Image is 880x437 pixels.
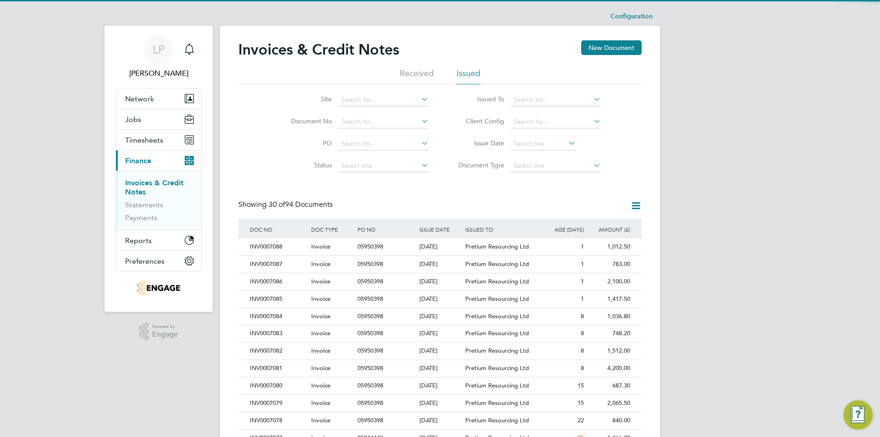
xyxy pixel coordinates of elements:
[115,281,202,295] a: Go to home page
[465,347,529,354] span: Pretium Resourcing Ltd
[125,156,151,165] span: Finance
[116,251,201,271] button: Preferences
[279,95,332,103] label: Site
[139,323,178,340] a: Powered byEngage
[451,117,504,125] label: Client Config
[456,68,480,84] li: Issued
[116,89,201,109] button: Network
[247,343,309,360] div: INV0007082
[247,256,309,273] div: INV0007087
[311,399,330,407] span: Invoice
[417,256,463,273] div: [DATE]
[338,94,429,106] input: Search for...
[417,238,463,255] div: [DATE]
[417,291,463,308] div: [DATE]
[125,257,165,266] span: Preferences
[338,160,429,172] input: Select one
[577,416,584,424] span: 22
[581,260,584,268] span: 1
[125,136,163,144] span: Timesheets
[311,416,330,424] span: Invoice
[586,219,632,240] div: AMOUNT (£)
[238,40,399,59] h2: Invoices & Credit Notes
[125,236,152,245] span: Reports
[357,277,383,285] span: 05950398
[581,295,584,303] span: 1
[355,219,417,240] div: PO NO
[116,109,201,129] button: Jobs
[586,377,632,394] div: 687.30
[581,329,584,337] span: 8
[586,325,632,342] div: 748.20
[581,312,584,320] span: 8
[465,277,529,285] span: Pretium Resourcing Ltd
[116,130,201,150] button: Timesheets
[309,219,355,240] div: DOC TYPE
[125,200,163,209] a: Statements
[247,412,309,429] div: INV0007078
[586,291,632,308] div: 1,417.50
[465,260,529,268] span: Pretium Resourcing Ltd
[417,412,463,429] div: [DATE]
[357,329,383,337] span: 05950398
[417,308,463,325] div: [DATE]
[586,308,632,325] div: 1,036.80
[581,347,584,354] span: 8
[417,273,463,290] div: [DATE]
[586,412,632,429] div: 840.00
[338,116,429,128] input: Search for...
[311,295,330,303] span: Invoice
[417,325,463,342] div: [DATE]
[125,213,157,222] a: Payments
[511,116,601,128] input: Search for...
[152,323,178,331] span: Powered by
[465,416,529,424] span: Pretium Resourcing Ltd
[586,395,632,412] div: 2,065.50
[137,281,180,295] img: jambo-logo-retina.png
[417,377,463,394] div: [DATE]
[451,95,504,103] label: Issued To
[115,68,202,79] span: Laura Parkinson
[465,312,529,320] span: Pretium Resourcing Ltd
[577,382,584,389] span: 15
[115,35,202,79] a: LP[PERSON_NAME]
[451,139,504,147] label: Issue Date
[247,238,309,255] div: INV0007088
[311,347,330,354] span: Invoice
[511,160,601,172] input: Select one
[465,399,529,407] span: Pretium Resourcing Ltd
[540,219,586,240] div: AGE (DAYS)
[357,243,383,250] span: 05950398
[116,171,201,230] div: Finance
[247,395,309,412] div: INV0007079
[247,219,309,240] div: DOC NO
[311,364,330,372] span: Invoice
[247,325,309,342] div: INV0007083
[586,238,632,255] div: 1,012.50
[311,277,330,285] span: Invoice
[279,117,332,125] label: Document No
[586,256,632,273] div: 783.00
[581,243,584,250] span: 1
[610,7,653,26] li: Configuration
[581,40,642,55] button: New Document
[125,94,154,103] span: Network
[465,243,529,250] span: Pretium Resourcing Ltd
[465,364,529,372] span: Pretium Resourcing Ltd
[311,329,330,337] span: Invoice
[247,273,309,290] div: INV0007086
[357,364,383,372] span: 05950398
[247,308,309,325] div: INV0007084
[357,399,383,407] span: 05950398
[451,161,504,169] label: Document Type
[269,200,285,209] span: 30 of
[417,219,463,240] div: ISSUE DATE
[417,343,463,360] div: [DATE]
[400,68,434,84] li: Received
[269,200,333,209] span: 94 Documents
[311,260,330,268] span: Invoice
[357,260,383,268] span: 05950398
[153,44,165,55] span: LP
[247,291,309,308] div: INV0007085
[465,295,529,303] span: Pretium Resourcing Ltd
